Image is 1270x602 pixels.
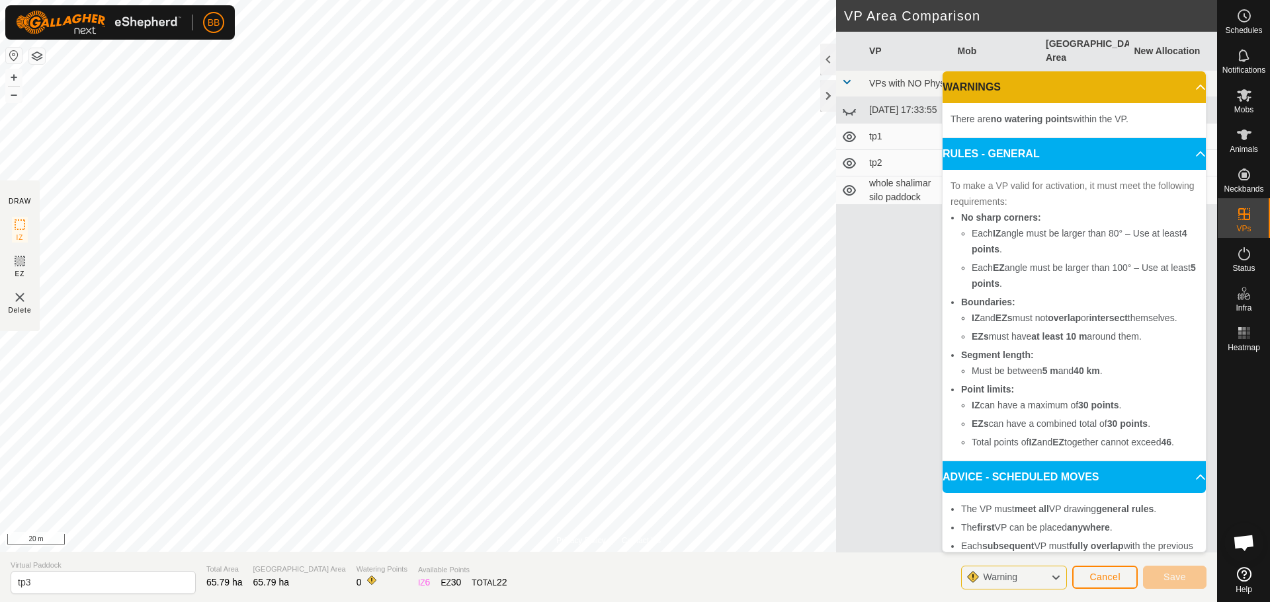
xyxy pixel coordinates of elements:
b: EZs [972,331,989,342]
span: Heatmap [1228,344,1260,352]
span: Mobs [1234,106,1253,114]
b: meet all [1015,504,1049,514]
span: Notifications [1222,66,1265,74]
b: 30 points [1078,400,1119,410]
span: WARNINGS [943,79,1001,95]
b: EZs [995,313,1013,323]
p-accordion-content: WARNINGS [943,103,1206,137]
span: Help [1236,585,1252,593]
b: 40 km [1074,365,1100,376]
span: 0 [357,577,362,587]
th: [GEOGRAPHIC_DATA] Area [1040,32,1129,71]
b: first [977,522,994,533]
b: 30 points [1107,418,1148,429]
div: TOTAL [472,576,507,589]
button: Cancel [1072,566,1138,589]
li: The VP can be placed . [961,519,1198,535]
a: Contact Us [622,535,661,546]
a: Open chat [1224,523,1264,562]
th: VP [864,32,952,71]
span: Delete [9,305,32,315]
b: EZ [993,262,1005,273]
th: Mob [952,32,1041,71]
b: IZ [972,400,980,410]
li: and must not or themselves. [972,310,1198,326]
span: Available Points [418,564,507,576]
li: Total points of and together cannot exceed . [972,434,1198,450]
b: EZs [972,418,989,429]
span: Infra [1236,304,1251,312]
span: 65.79 ha [206,577,243,587]
b: IZ [1029,437,1037,447]
li: can have a maximum of . [972,397,1198,413]
p-accordion-header: WARNINGS [943,71,1206,103]
p-accordion-header: ADVICE - SCHEDULED MOVES [943,461,1206,493]
li: can have a combined total of . [972,416,1198,432]
b: IZ [993,228,1001,239]
span: RULES - GENERAL [943,146,1040,162]
div: DRAW [9,196,31,206]
span: 30 [451,577,462,587]
b: 4 points [972,228,1187,254]
td: whole shalimar silo paddock [864,176,952,205]
li: Each VP must with the previous one. [961,538,1198,570]
li: The VP must VP drawing . [961,501,1198,517]
span: Warning [983,572,1017,582]
button: – [6,87,22,102]
td: [DATE] 17:33:55 [864,97,952,124]
h2: VP Area Comparison [844,8,1217,24]
span: EZ [15,269,25,279]
span: BB [208,16,220,30]
span: Total Area [206,564,243,575]
span: Status [1232,264,1255,272]
span: VPs [1236,225,1251,233]
span: To make a VP valid for activation, it must meet the following requirements: [951,180,1195,207]
a: Help [1218,562,1270,599]
b: No sharp corners: [961,212,1041,223]
b: Point limits: [961,384,1014,395]
span: Schedules [1225,26,1262,34]
li: Each angle must be larger than 80° – Use at least . [972,225,1198,257]
p-accordion-content: RULES - GENERAL [943,170,1206,461]
img: Gallagher Logo [16,11,181,34]
span: VPs with NO Physical Paddock [869,78,997,89]
button: Save [1143,566,1206,589]
b: anywhere [1067,522,1110,533]
b: 46 [1161,437,1171,447]
span: IZ [17,233,24,243]
span: Animals [1230,145,1258,153]
b: subsequent [982,541,1035,551]
button: Map Layers [29,48,45,64]
button: Reset Map [6,48,22,63]
b: 5 m [1042,365,1058,376]
b: Segment length: [961,350,1034,360]
span: ADVICE - SCHEDULED MOVES [943,469,1099,485]
span: 22 [497,577,507,587]
b: at least 10 m [1031,331,1087,342]
b: EZ [1052,437,1064,447]
button: + [6,69,22,85]
b: intersect [1089,313,1127,323]
span: Neckbands [1224,185,1263,193]
li: Must be between and . [972,363,1198,379]
p-accordion-header: RULES - GENERAL [943,138,1206,170]
b: IZ [972,313,980,323]
span: [GEOGRAPHIC_DATA] Area [253,564,346,575]
img: VP [12,289,28,305]
b: general rules [1096,504,1154,514]
li: Each angle must be larger than 100° – Use at least . [972,260,1198,291]
li: must have around them. [972,328,1198,344]
th: New Allocation [1129,32,1218,71]
td: tp1 [864,124,952,150]
b: 5 points [972,262,1196,289]
div: IZ [418,576,430,589]
span: Virtual Paddock [11,560,196,571]
b: overlap [1048,313,1081,323]
div: EZ [441,576,461,589]
span: Save [1164,572,1186,582]
b: no watering points [991,114,1073,124]
b: Boundaries: [961,297,1015,307]
b: fully overlap [1069,541,1123,551]
td: tp2 [864,150,952,176]
span: 6 [425,577,431,587]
